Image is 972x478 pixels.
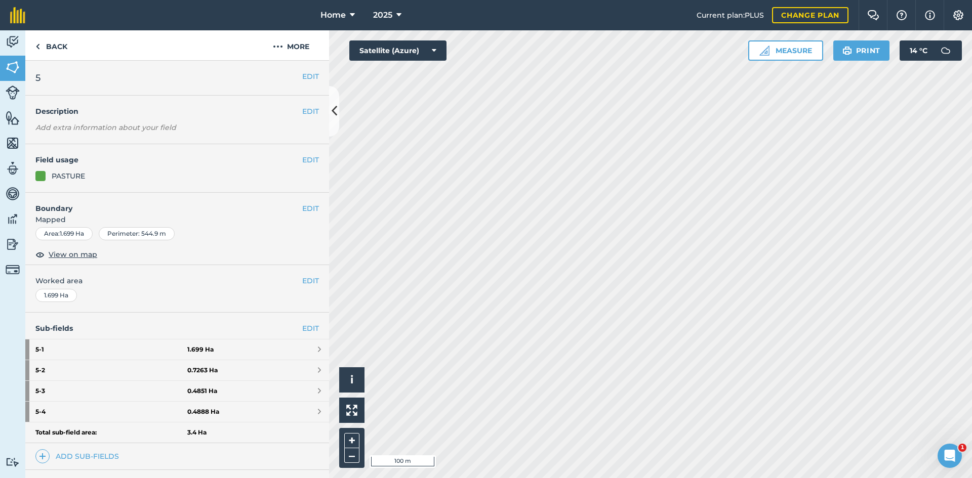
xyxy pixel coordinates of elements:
[25,30,77,60] a: Back
[6,110,20,125] img: svg+xml;base64,PHN2ZyB4bWxucz0iaHR0cDovL3d3dy53My5vcmcvMjAwMC9zdmciIHdpZHRoPSI1NiIgaGVpZ2h0PSI2MC...
[349,40,447,61] button: Satellite (Azure)
[187,408,219,416] strong: 0.4888 Ha
[833,40,890,61] button: Print
[35,360,187,380] strong: 5 - 2
[938,444,962,468] iframe: Intercom live chat
[900,40,962,61] button: 14 °C
[6,34,20,50] img: svg+xml;base64,PD94bWwgdmVyc2lvbj0iMS4wIiBlbmNvZGluZz0idXRmLTgiPz4KPCEtLSBHZW5lcmF0b3I6IEFkb2JlIE...
[925,9,935,21] img: svg+xml;base64,PHN2ZyB4bWxucz0iaHR0cDovL3d3dy53My5vcmcvMjAwMC9zdmciIHdpZHRoPSIxNyIgaGVpZ2h0PSIxNy...
[25,193,302,214] h4: Boundary
[35,289,77,302] div: 1.699 Ha
[25,339,329,360] a: 5-11.699 Ha
[302,203,319,214] button: EDIT
[99,227,175,240] div: Perimeter : 544.9 m
[6,211,20,227] img: svg+xml;base64,PD94bWwgdmVyc2lvbj0iMS4wIiBlbmNvZGluZz0idXRmLTgiPz4KPCEtLSBHZW5lcmF0b3I6IEFkb2JlIE...
[6,161,20,176] img: svg+xml;base64,PD94bWwgdmVyc2lvbj0iMS4wIiBlbmNvZGluZz0idXRmLTgiPz4KPCEtLSBHZW5lcmF0b3I6IEFkb2JlIE...
[35,339,187,360] strong: 5 - 1
[344,433,359,448] button: +
[187,366,218,374] strong: 0.7263 Ha
[748,40,823,61] button: Measure
[867,10,879,20] img: Two speech bubbles overlapping with the left bubble in the forefront
[6,85,20,100] img: svg+xml;base64,PD94bWwgdmVyc2lvbj0iMS4wIiBlbmNvZGluZz0idXRmLTgiPz4KPCEtLSBHZW5lcmF0b3I6IEFkb2JlIE...
[958,444,966,452] span: 1
[187,428,207,437] strong: 3.4 Ha
[35,248,45,260] img: svg+xml;base64,PHN2ZyB4bWxucz0iaHR0cDovL3d3dy53My5vcmcvMjAwMC9zdmciIHdpZHRoPSIxOCIgaGVpZ2h0PSIyNC...
[302,154,319,165] button: EDIT
[302,71,319,82] button: EDIT
[39,450,46,462] img: svg+xml;base64,PHN2ZyB4bWxucz0iaHR0cDovL3d3dy53My5vcmcvMjAwMC9zdmciIHdpZHRoPSIxNCIgaGVpZ2h0PSIyNC...
[253,30,329,60] button: More
[373,9,392,21] span: 2025
[772,7,848,23] a: Change plan
[910,40,927,61] span: 14 ° C
[842,45,852,57] img: svg+xml;base64,PHN2ZyB4bWxucz0iaHR0cDovL3d3dy53My5vcmcvMjAwMC9zdmciIHdpZHRoPSIxOSIgaGVpZ2h0PSIyNC...
[35,381,187,401] strong: 5 - 3
[35,428,187,437] strong: Total sub-field area:
[35,123,176,132] em: Add extra information about your field
[35,227,93,240] div: Area : 1.699 Ha
[35,71,40,85] span: 5
[6,186,20,201] img: svg+xml;base64,PD94bWwgdmVyc2lvbj0iMS4wIiBlbmNvZGluZz0idXRmLTgiPz4KPCEtLSBHZW5lcmF0b3I6IEFkb2JlIE...
[6,60,20,75] img: svg+xml;base64,PHN2ZyB4bWxucz0iaHR0cDovL3d3dy53My5vcmcvMjAwMC9zdmciIHdpZHRoPSI1NiIgaGVpZ2h0PSI2MC...
[35,275,319,286] span: Worked area
[896,10,908,20] img: A question mark icon
[25,323,329,334] h4: Sub-fields
[25,402,329,422] a: 5-40.4888 Ha
[344,448,359,463] button: –
[339,367,364,393] button: i
[187,345,214,354] strong: 1.699 Ha
[187,387,217,395] strong: 0.4851 Ha
[35,106,319,117] h4: Description
[6,457,20,467] img: svg+xml;base64,PD94bWwgdmVyc2lvbj0iMS4wIiBlbmNvZGluZz0idXRmLTgiPz4KPCEtLSBHZW5lcmF0b3I6IEFkb2JlIE...
[759,46,769,56] img: Ruler icon
[35,154,302,165] h4: Field usage
[697,10,764,21] span: Current plan : PLUS
[35,248,97,260] button: View on map
[49,249,97,260] span: View on map
[6,263,20,277] img: svg+xml;base64,PD94bWwgdmVyc2lvbj0iMS4wIiBlbmNvZGluZz0idXRmLTgiPz4KPCEtLSBHZW5lcmF0b3I6IEFkb2JlIE...
[302,323,319,334] a: EDIT
[10,7,25,23] img: fieldmargin Logo
[952,10,964,20] img: A cog icon
[320,9,346,21] span: Home
[25,360,329,380] a: 5-20.7263 Ha
[302,275,319,286] button: EDIT
[35,402,187,422] strong: 5 - 4
[25,214,329,225] span: Mapped
[52,170,85,182] div: PASTURE
[35,40,40,53] img: svg+xml;base64,PHN2ZyB4bWxucz0iaHR0cDovL3d3dy53My5vcmcvMjAwMC9zdmciIHdpZHRoPSI5IiBoZWlnaHQ9IjI0Ii...
[6,136,20,151] img: svg+xml;base64,PHN2ZyB4bWxucz0iaHR0cDovL3d3dy53My5vcmcvMjAwMC9zdmciIHdpZHRoPSI1NiIgaGVpZ2h0PSI2MC...
[302,106,319,117] button: EDIT
[350,373,353,386] span: i
[6,237,20,252] img: svg+xml;base64,PD94bWwgdmVyc2lvbj0iMS4wIiBlbmNvZGluZz0idXRmLTgiPz4KPCEtLSBHZW5lcmF0b3I6IEFkb2JlIE...
[35,449,123,463] a: Add sub-fields
[346,405,357,416] img: Four arrows, one pointing top left, one top right, one bottom right and the last bottom left
[273,40,283,53] img: svg+xml;base64,PHN2ZyB4bWxucz0iaHR0cDovL3d3dy53My5vcmcvMjAwMC9zdmciIHdpZHRoPSIyMCIgaGVpZ2h0PSIyNC...
[936,40,956,61] img: svg+xml;base64,PD94bWwgdmVyc2lvbj0iMS4wIiBlbmNvZGluZz0idXRmLTgiPz4KPCEtLSBHZW5lcmF0b3I6IEFkb2JlIE...
[25,381,329,401] a: 5-30.4851 Ha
